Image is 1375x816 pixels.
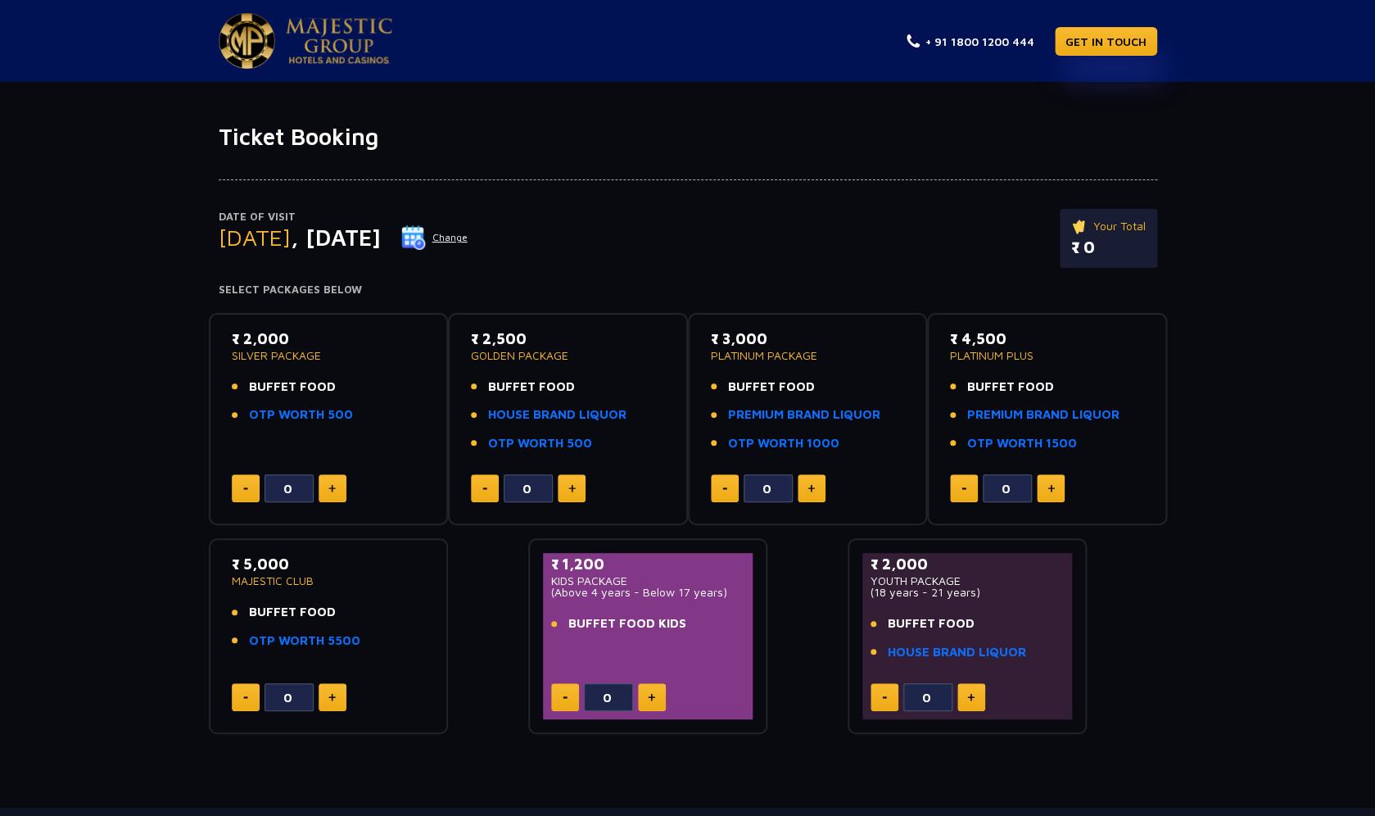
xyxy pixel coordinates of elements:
span: BUFFET FOOD KIDS [568,614,686,633]
p: Your Total [1071,217,1146,235]
p: GOLDEN PACKAGE [471,350,665,361]
p: ₹ 2,000 [232,328,426,350]
img: plus [807,484,815,492]
img: plus [568,484,576,492]
a: PREMIUM BRAND LIQUOR [967,406,1119,424]
p: Date of Visit [219,209,468,225]
span: , [DATE] [291,224,381,251]
p: (18 years - 21 years) [871,587,1065,598]
h1: Ticket Booking [219,123,1157,151]
img: minus [243,696,248,699]
a: + 91 1800 1200 444 [907,33,1034,50]
img: minus [882,696,887,699]
p: PLATINUM PACKAGE [711,350,905,361]
a: PREMIUM BRAND LIQUOR [728,406,880,424]
img: minus [243,487,248,490]
p: YOUTH PACKAGE [871,575,1065,587]
a: OTP WORTH 1500 [967,434,1077,453]
p: ₹ 5,000 [232,553,426,575]
img: plus [1047,484,1055,492]
span: [DATE] [219,224,291,251]
p: ₹ 2,000 [871,553,1065,575]
span: BUFFET FOOD [967,378,1054,397]
img: minus [563,696,568,699]
p: ₹ 2,500 [471,328,665,350]
img: plus [328,693,336,701]
img: ticket [1071,217,1088,235]
img: plus [648,693,655,701]
span: BUFFET FOOD [888,614,975,633]
img: minus [961,487,966,490]
p: MAJESTIC CLUB [232,575,426,587]
span: BUFFET FOOD [249,603,336,622]
img: Majestic Pride [219,13,275,69]
h4: Select Packages Below [219,283,1157,297]
p: PLATINUM PLUS [950,350,1144,361]
p: ₹ 4,500 [950,328,1144,350]
img: plus [967,693,975,701]
img: minus [722,487,727,490]
p: ₹ 0 [1071,235,1146,260]
img: minus [482,487,487,490]
img: plus [328,484,336,492]
span: BUFFET FOOD [488,378,575,397]
span: BUFFET FOOD [249,378,336,397]
a: GET IN TOUCH [1055,27,1157,56]
a: OTP WORTH 500 [249,406,353,424]
a: OTP WORTH 500 [488,434,592,453]
a: HOUSE BRAND LIQUOR [888,643,1026,662]
img: Majestic Pride [286,18,392,64]
p: (Above 4 years - Below 17 years) [551,587,745,598]
p: ₹ 3,000 [711,328,905,350]
p: KIDS PACKAGE [551,575,745,587]
a: OTP WORTH 5500 [249,632,360,651]
button: Change [400,224,468,251]
a: OTP WORTH 1000 [728,434,839,453]
span: BUFFET FOOD [728,378,815,397]
a: HOUSE BRAND LIQUOR [488,406,626,424]
p: SILVER PACKAGE [232,350,426,361]
p: ₹ 1,200 [551,553,745,575]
